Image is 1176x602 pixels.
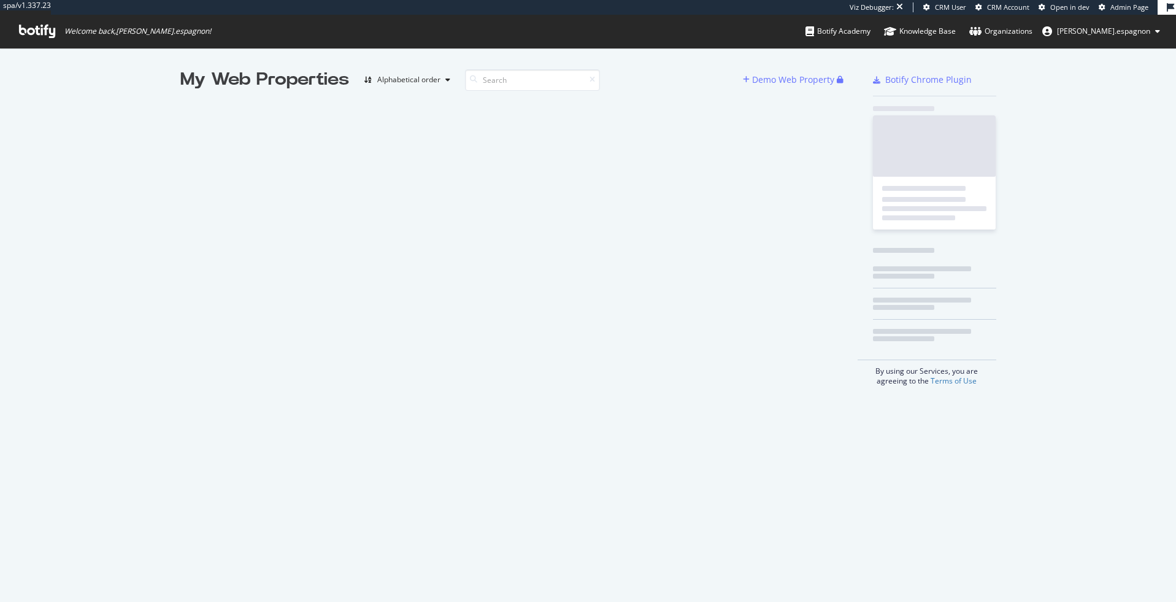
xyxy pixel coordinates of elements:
div: Demo Web Property [752,74,834,86]
a: Terms of Use [931,376,977,386]
button: Demo Web Property [743,70,837,90]
div: By using our Services, you are agreeing to the [858,360,996,386]
div: Botify Academy [805,25,870,37]
span: CRM User [935,2,966,12]
span: Open in dev [1050,2,1090,12]
button: Alphabetical order [359,70,455,90]
input: Search [465,69,600,91]
div: Organizations [969,25,1032,37]
a: Botify Academy [805,15,870,48]
span: Welcome back, [PERSON_NAME].espagnon ! [64,26,211,36]
span: CRM Account [987,2,1029,12]
a: Organizations [969,15,1032,48]
a: CRM User [923,2,966,12]
div: My Web Properties [180,68,349,92]
a: Demo Web Property [743,74,837,85]
a: Botify Chrome Plugin [873,74,972,86]
a: Admin Page [1099,2,1148,12]
div: Alphabetical order [377,76,440,83]
a: Open in dev [1039,2,1090,12]
a: Knowledge Base [884,15,956,48]
div: Knowledge Base [884,25,956,37]
span: leo.espagnon [1057,26,1150,36]
div: Botify Chrome Plugin [885,74,972,86]
button: [PERSON_NAME].espagnon [1032,21,1170,41]
a: CRM Account [975,2,1029,12]
div: Viz Debugger: [850,2,894,12]
span: Admin Page [1110,2,1148,12]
